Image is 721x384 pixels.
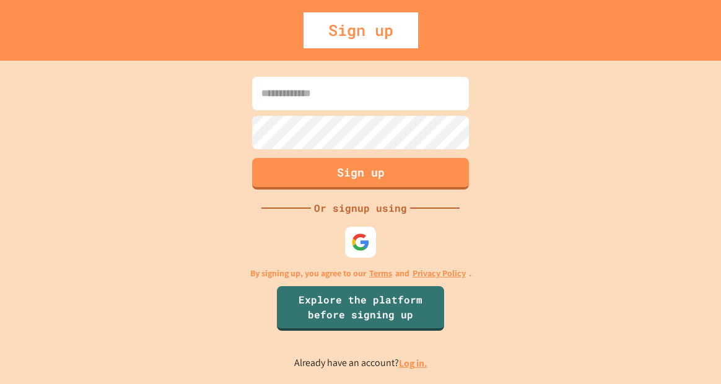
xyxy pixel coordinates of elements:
[250,267,471,280] p: By signing up, you agree to our and .
[413,267,466,280] a: Privacy Policy
[369,267,392,280] a: Terms
[294,356,427,371] p: Already have an account?
[252,158,469,190] button: Sign up
[351,233,370,251] img: google-icon.svg
[277,286,444,331] a: Explore the platform before signing up
[399,357,427,370] a: Log in.
[304,12,418,48] div: Sign up
[311,201,410,216] div: Or signup using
